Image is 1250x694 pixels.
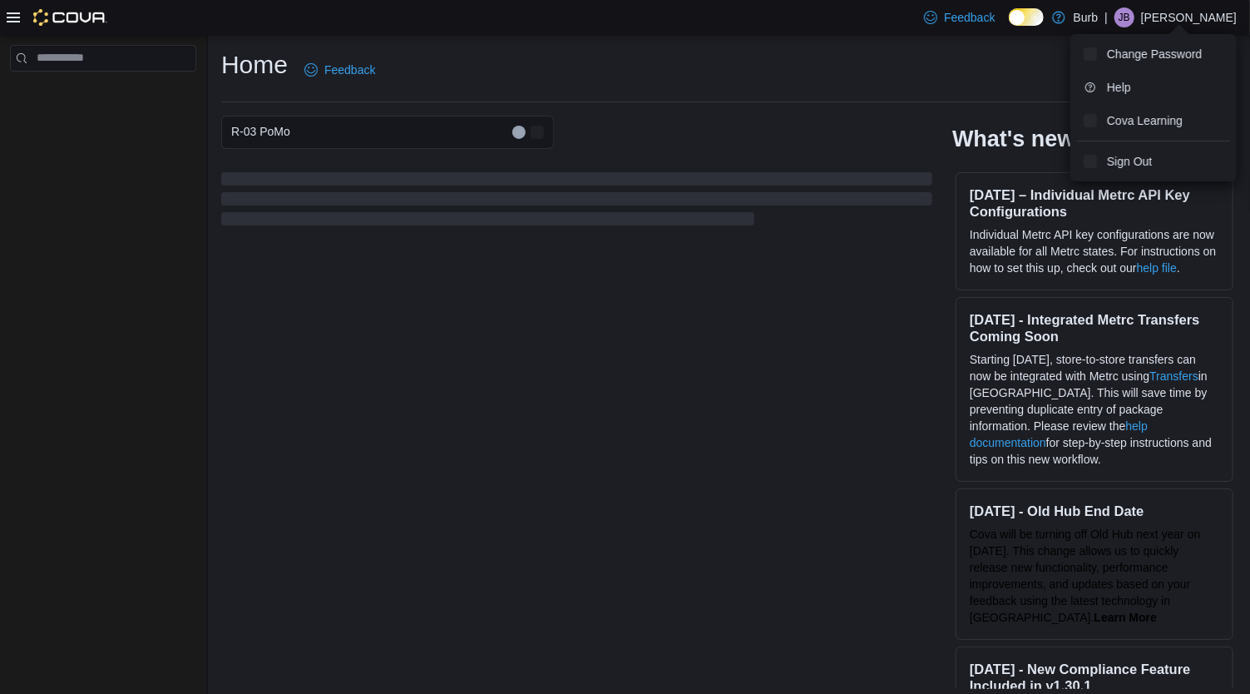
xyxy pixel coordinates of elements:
p: Burb [1074,7,1099,27]
h1: Home [221,48,288,82]
h3: [DATE] – Individual Metrc API Key Configurations [970,186,1219,220]
p: | [1104,7,1108,27]
span: Feedback [944,9,995,26]
button: Help [1077,74,1230,101]
span: Help [1107,79,1131,96]
input: Dark Mode [1009,8,1044,26]
h3: [DATE] - Old Hub End Date [970,503,1219,519]
button: Sign Out [1077,148,1230,175]
span: Feedback [324,62,375,78]
a: help file [1137,261,1177,275]
span: Cova Learning [1107,112,1183,129]
h2: What's new [952,126,1075,152]
a: Feedback [298,53,382,87]
span: Sign Out [1107,153,1152,170]
div: Jared Bingham [1114,7,1134,27]
span: Dark Mode [1009,26,1010,27]
p: Individual Metrc API key configurations are now available for all Metrc states. For instructions ... [970,226,1219,276]
p: Starting [DATE], store-to-store transfers can now be integrated with Metrc using in [GEOGRAPHIC_D... [970,351,1219,468]
button: Open list of options [531,126,544,139]
span: Change Password [1107,46,1202,62]
a: Transfers [1149,369,1198,383]
a: help documentation [970,419,1148,449]
h3: [DATE] - New Compliance Feature Included in v1.30.1 [970,661,1219,694]
button: Clear input [512,126,526,139]
p: [PERSON_NAME] [1141,7,1237,27]
nav: Complex example [10,75,196,115]
button: Cova Learning [1077,107,1230,134]
span: Cova will be turning off Old Hub next year on [DATE]. This change allows us to quickly release ne... [970,528,1201,624]
a: Learn More [1094,611,1157,624]
a: Feedback [917,1,1001,34]
button: Change Password [1077,41,1230,67]
span: Loading [221,176,932,229]
h3: [DATE] - Integrated Metrc Transfers Coming Soon [970,311,1219,345]
span: JB [1119,7,1130,27]
span: R-03 PoMo [231,121,290,141]
img: Cova [33,9,107,26]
